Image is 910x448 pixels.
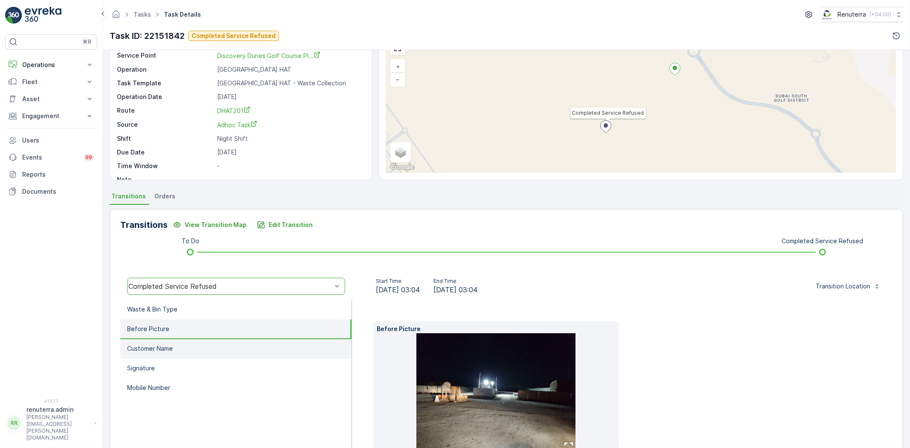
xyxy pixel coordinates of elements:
[26,414,90,441] p: [PERSON_NAME][EMAIL_ADDRESS][PERSON_NAME][DOMAIN_NAME]
[5,7,22,24] img: logo
[162,10,203,19] span: Task Details
[388,162,416,173] img: Google
[217,121,257,128] span: Adhoc Task
[22,170,94,179] p: Reports
[117,162,214,170] p: Time Window
[120,218,168,231] p: Transitions
[127,325,169,333] p: Before Picture
[5,73,97,90] button: Fleet
[217,51,320,60] a: Discovery Dunes Golf Course Pl...
[5,166,97,183] a: Reports
[391,73,404,86] a: Zoom Out
[127,305,177,314] p: Waste & Bin Type
[5,405,97,441] button: RRrenuterra.admin[PERSON_NAME][EMAIL_ADDRESS][PERSON_NAME][DOMAIN_NAME]
[134,11,151,18] a: Tasks
[117,93,214,101] p: Operation Date
[22,153,78,162] p: Events
[25,7,61,24] img: logo_light-DOdMpM7g.png
[5,56,97,73] button: Operations
[117,65,214,74] p: Operation
[26,405,90,414] p: renuterra.admin
[117,175,214,184] p: Note
[85,154,92,161] p: 99
[22,78,80,86] p: Fleet
[821,10,834,19] img: Screenshot_2024-07-26_at_13.33.01.png
[117,148,214,157] p: Due Date
[217,175,363,184] p: -
[5,108,97,125] button: Engagement
[217,134,363,143] p: Night Shift
[22,61,80,69] p: Operations
[182,237,199,245] p: To Do
[192,32,276,40] p: Completed Service Refused
[128,282,332,290] div: Completed Service Refused
[117,106,214,115] p: Route
[5,90,97,108] button: Asset
[376,278,420,285] p: Start Time
[5,399,97,404] span: v 1.51.1
[269,221,313,229] p: Edit Transition
[22,136,94,145] p: Users
[821,7,903,22] button: Renuterra(+04:00)
[22,112,80,120] p: Engagement
[127,344,173,353] p: Customer Name
[22,95,80,103] p: Asset
[376,285,420,295] span: [DATE] 03:04
[217,120,363,129] a: Adhoc Task
[433,285,477,295] span: [DATE] 03:04
[391,143,410,162] a: Layers
[127,364,155,372] p: Signature
[217,107,250,114] span: DHAT201
[168,218,252,232] button: View Transition Map
[782,237,863,245] p: Completed Service Refused
[217,65,363,74] p: [GEOGRAPHIC_DATA] HAT
[117,120,214,129] p: Source
[110,29,185,42] p: Task ID: 22151842
[391,60,404,73] a: Zoom In
[433,278,477,285] p: End Time
[396,63,400,70] span: +
[188,31,279,41] button: Completed Service Refused
[117,134,214,143] p: Shift
[217,162,363,170] p: -
[252,218,318,232] button: Edit Transition
[837,10,866,19] p: Renuterra
[7,416,21,430] div: RR
[127,384,170,392] p: Mobile Number
[154,192,175,201] span: Orders
[117,51,214,60] p: Service Point
[217,148,363,157] p: [DATE]
[217,52,320,59] span: Discovery Dunes Golf Course Pl...
[217,79,363,87] p: [GEOGRAPHIC_DATA] HAT - Waste Collection
[111,192,146,201] span: Transitions
[5,183,97,200] a: Documents
[869,11,891,18] p: ( +04:00 )
[117,79,214,87] p: Task Template
[185,221,247,229] p: View Transition Map
[811,279,886,293] button: Transition Location
[388,162,416,173] a: Open this area in Google Maps (opens a new window)
[83,38,91,45] p: ⌘B
[217,93,363,101] p: [DATE]
[22,187,94,196] p: Documents
[217,106,363,115] a: DHAT201
[111,13,121,20] a: Homepage
[377,325,616,333] p: Before Picture
[5,149,97,166] a: Events99
[816,282,870,291] p: Transition Location
[5,132,97,149] a: Users
[395,76,400,83] span: −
